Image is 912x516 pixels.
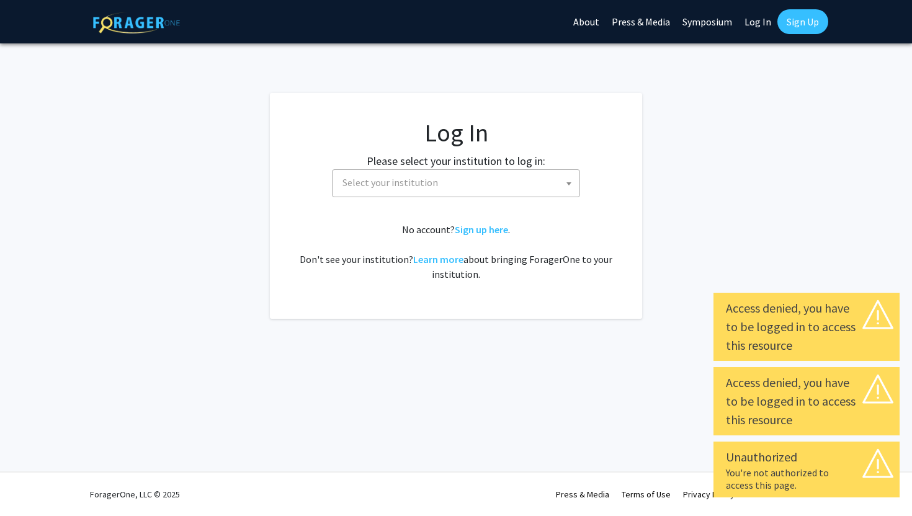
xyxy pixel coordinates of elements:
h1: Log In [295,118,617,148]
div: Access denied, you have to be logged in to access this resource [726,299,887,355]
div: ForagerOne, LLC © 2025 [90,473,180,516]
a: Sign Up [777,9,828,34]
a: Learn more about bringing ForagerOne to your institution [413,253,463,265]
div: Unauthorized [726,448,887,466]
a: Terms of Use [622,489,671,500]
img: ForagerOne Logo [93,12,180,33]
a: Sign up here [455,223,508,236]
span: Select your institution [342,176,438,189]
a: Privacy Policy [683,489,735,500]
div: You're not authorized to access this page. [726,466,887,491]
span: Select your institution [338,170,579,195]
label: Please select your institution to log in: [367,153,545,169]
a: Press & Media [556,489,609,500]
div: No account? . Don't see your institution? about bringing ForagerOne to your institution. [295,222,617,282]
span: Select your institution [332,169,580,197]
div: Access denied, you have to be logged in to access this resource [726,373,887,429]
